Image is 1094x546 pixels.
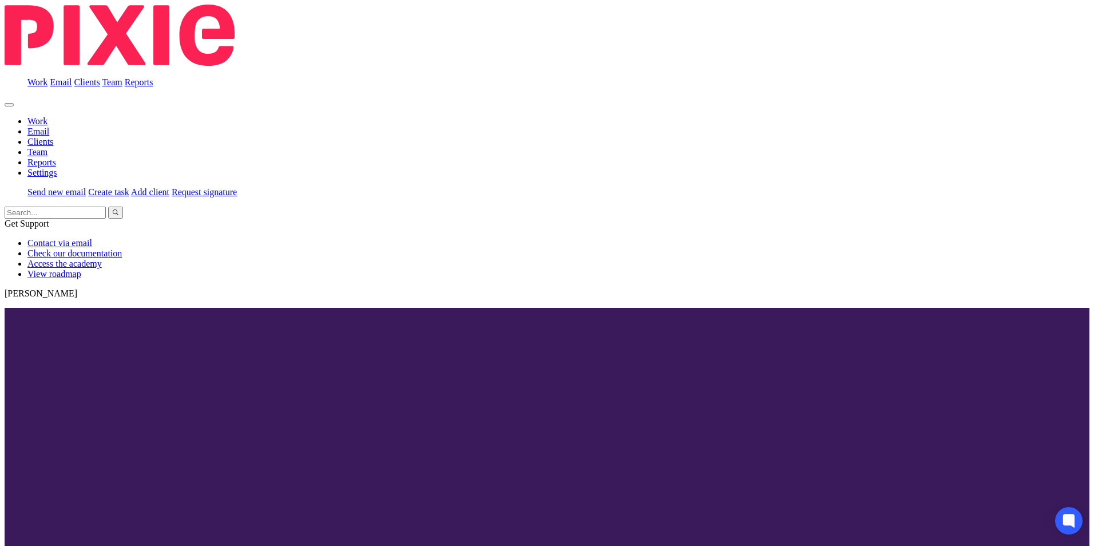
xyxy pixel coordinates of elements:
[27,157,56,167] a: Reports
[88,187,129,197] a: Create task
[5,207,106,219] input: Search
[5,288,1089,299] p: [PERSON_NAME]
[74,77,100,87] a: Clients
[125,77,153,87] a: Reports
[27,147,47,157] a: Team
[5,219,49,228] span: Get Support
[27,137,53,147] a: Clients
[27,259,102,268] a: Access the academy
[27,77,47,87] a: Work
[27,126,49,136] a: Email
[5,5,235,66] img: Pixie
[27,116,47,126] a: Work
[50,77,72,87] a: Email
[102,77,122,87] a: Team
[27,269,81,279] a: View roadmap
[108,207,123,219] button: Search
[131,187,169,197] a: Add client
[172,187,237,197] a: Request signature
[27,238,92,248] a: Contact via email
[27,248,122,258] a: Check our documentation
[27,168,57,177] a: Settings
[27,187,86,197] a: Send new email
